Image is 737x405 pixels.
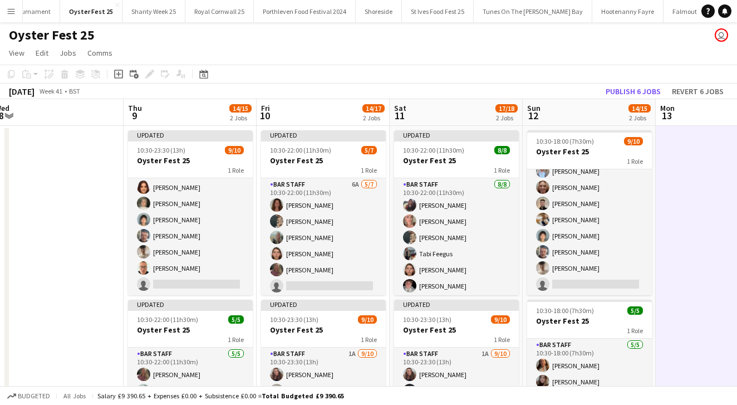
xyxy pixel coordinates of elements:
h3: Oyster Fest 25 [394,155,519,165]
button: Revert 6 jobs [667,84,728,99]
span: 14/15 [628,104,651,113]
div: [DATE] [9,86,35,97]
span: 10:30-18:00 (7h30m) [536,137,594,145]
h3: Oyster Fest 25 [128,155,253,165]
span: 5/5 [228,315,244,324]
div: Updated [394,300,519,309]
span: 10:30-23:30 (13h) [137,146,185,154]
span: 9/10 [225,146,244,154]
span: 1 Role [228,166,244,174]
span: Budgeted [18,392,50,400]
div: Updated [394,130,519,139]
h3: Oyster Fest 25 [527,316,652,326]
div: BST [69,87,80,95]
span: 1 Role [627,326,643,335]
span: 9 [126,109,142,122]
span: 10:30-23:30 (13h) [270,315,318,324]
app-user-avatar: Gary James [715,28,728,42]
button: Royal Cornwall 25 [185,1,254,22]
span: Comms [87,48,112,58]
span: Sat [394,103,406,113]
h1: Oyster Fest 25 [9,27,95,43]
span: 14/15 [229,104,252,113]
button: St Ives Food Fest 25 [402,1,474,22]
span: 10:30-18:00 (7h30m) [536,306,594,315]
button: Porthleven Food Festival 2024 [254,1,356,22]
div: 2 Jobs [230,114,251,122]
span: 5/7 [361,146,377,154]
div: Salary £9 390.65 + Expenses £0.00 + Subsistence £0.00 = [97,392,344,400]
span: 1 Role [627,157,643,165]
span: Thu [128,103,142,113]
span: 9/10 [358,315,377,324]
button: Hootenanny Fayre [592,1,664,22]
span: 10 [259,109,270,122]
a: Comms [83,46,117,60]
span: All jobs [61,392,88,400]
div: Updated [128,130,253,139]
div: 2 Jobs [363,114,384,122]
span: Week 41 [37,87,65,95]
span: 1 Role [361,335,377,344]
app-job-card: Updated10:30-22:00 (11h30m)8/8Oyster Fest 251 RoleBar Staff8/810:30-22:00 (11h30m)[PERSON_NAME][P... [394,130,519,295]
span: 10:30-22:00 (11h30m) [403,146,464,154]
span: 10:30-22:00 (11h30m) [270,146,331,154]
h3: Oyster Fest 25 [261,155,386,165]
span: Fri [261,103,270,113]
app-job-card: Updated10:30-23:30 (13h)9/10Oyster Fest 251 Role[PERSON_NAME][PERSON_NAME][PERSON_NAME][PERSON_NA... [128,130,253,295]
span: 13 [659,109,675,122]
span: 1 Role [228,335,244,344]
button: Oyster Fest 25 [60,1,122,22]
span: Sun [527,103,541,113]
button: Budgeted [6,390,52,402]
app-card-role: [PERSON_NAME][PERSON_NAME][PERSON_NAME][PERSON_NAME][PERSON_NAME][PERSON_NAME][PERSON_NAME][PERSO... [527,112,652,295]
a: View [4,46,29,60]
h3: Oyster Fest 25 [394,325,519,335]
span: 8/8 [494,146,510,154]
span: Total Budgeted £9 390.65 [262,392,344,400]
a: Jobs [55,46,81,60]
div: 2 Jobs [629,114,650,122]
span: 10:30-23:30 (13h) [403,315,451,324]
span: 1 Role [361,166,377,174]
div: 2 Jobs [496,114,517,122]
app-card-role: Bar Staff8/810:30-22:00 (11h30m)[PERSON_NAME][PERSON_NAME][PERSON_NAME]Tabi Feegus[PERSON_NAME][P... [394,178,519,329]
button: Shanty Week 25 [122,1,185,22]
span: Jobs [60,48,76,58]
span: 1 Role [494,166,510,174]
span: 9/10 [624,137,643,145]
span: 10:30-22:00 (11h30m) [137,315,198,324]
app-card-role: Bar Staff6A5/710:30-22:00 (11h30m)[PERSON_NAME][PERSON_NAME][PERSON_NAME][PERSON_NAME][PERSON_NAME] [261,178,386,313]
span: 14/17 [362,104,385,113]
h3: Oyster Fest 25 [527,147,652,157]
button: Tunes On The [PERSON_NAME] Bay [474,1,592,22]
button: Falmouth Week 25 [664,1,734,22]
button: Shoreside [356,1,402,22]
app-job-card: 10:30-18:00 (7h30m)9/10Oyster Fest 251 Role[PERSON_NAME][PERSON_NAME][PERSON_NAME][PERSON_NAME][P... [527,130,652,295]
app-card-role: [PERSON_NAME][PERSON_NAME][PERSON_NAME][PERSON_NAME][PERSON_NAME][PERSON_NAME][PERSON_NAME][PERSO... [128,112,253,295]
app-job-card: Updated10:30-22:00 (11h30m)5/7Oyster Fest 251 RoleBar Staff6A5/710:30-22:00 (11h30m)[PERSON_NAME]... [261,130,386,295]
span: View [9,48,24,58]
span: 11 [392,109,406,122]
h3: Oyster Fest 25 [261,325,386,335]
div: Updated [261,130,386,139]
span: 17/18 [495,104,518,113]
span: 1 Role [494,335,510,344]
h3: Oyster Fest 25 [128,325,253,335]
span: 9/10 [491,315,510,324]
button: Publish 6 jobs [601,84,665,99]
a: Edit [31,46,53,60]
span: Mon [660,103,675,113]
div: Updated [261,300,386,309]
span: 12 [525,109,541,122]
span: Edit [36,48,48,58]
div: Updated [128,300,253,309]
span: 5/5 [627,306,643,315]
